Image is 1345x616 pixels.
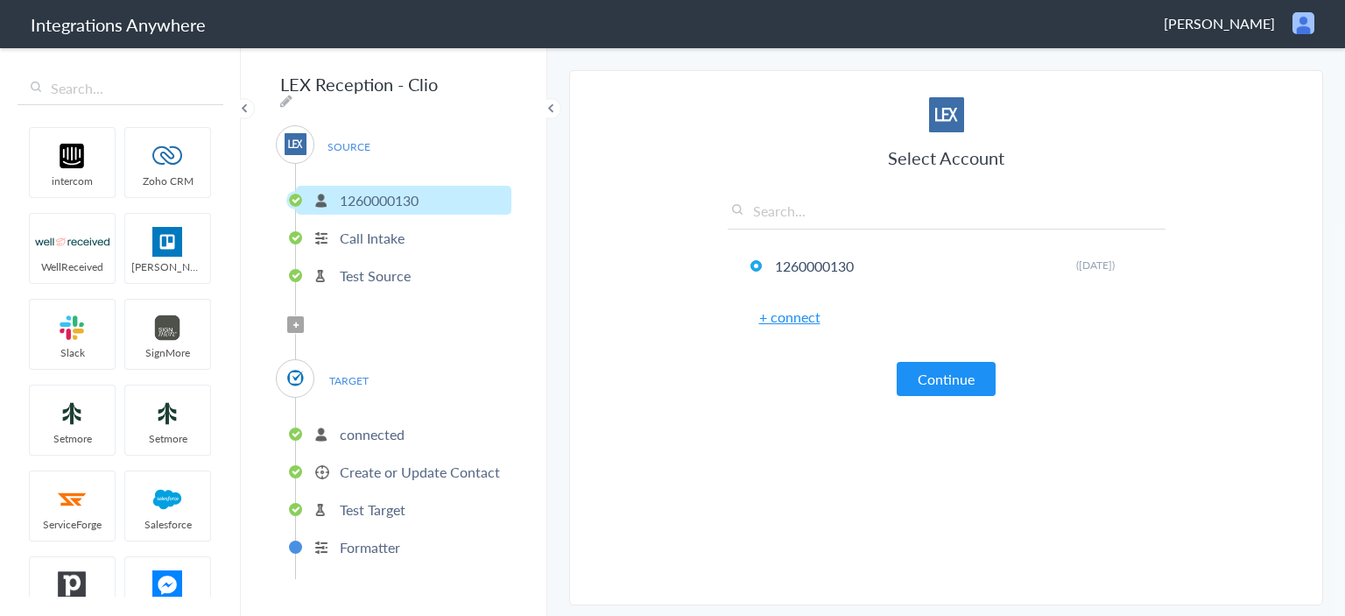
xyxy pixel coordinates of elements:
[929,97,964,132] img: lex-app-logo.svg
[1164,13,1275,33] span: [PERSON_NAME]
[35,141,109,171] img: intercom-logo.svg
[130,227,205,257] img: trello.png
[35,485,109,514] img: serviceforge-icon.png
[30,431,115,446] span: Setmore
[30,345,115,360] span: Slack
[340,462,500,482] p: Create or Update Contact
[130,485,205,514] img: salesforce-logo.svg
[125,431,210,446] span: Setmore
[30,517,115,532] span: ServiceForge
[728,145,1165,170] h3: Select Account
[130,313,205,343] img: signmore-logo.png
[315,135,382,159] span: SOURCE
[35,227,109,257] img: wr-logo.svg
[30,259,115,274] span: WellReceived
[340,537,400,557] p: Formatter
[35,399,109,428] img: setmoreNew.jpg
[340,228,405,248] p: Call Intake
[125,517,210,532] span: Salesforce
[130,141,205,171] img: zoho-logo.svg
[315,369,382,393] span: TARGET
[31,12,206,37] h1: Integrations Anywhere
[1076,258,1115,273] span: ([DATE])
[340,499,405,520] p: Test Target
[18,72,223,105] input: Search...
[340,190,419,210] p: 1260000130
[30,173,115,188] span: intercom
[285,367,306,389] img: clio-logo.svg
[130,399,205,428] img: setmoreNew.jpg
[35,313,109,343] img: slack-logo.svg
[897,362,996,396] button: Continue
[35,570,109,600] img: pipedrive.png
[340,266,411,286] p: Test Source
[1292,12,1314,34] img: user.png
[759,307,820,327] a: + connect
[285,133,306,155] img: lex-app-logo.svg
[130,570,205,600] img: FBM.png
[125,173,210,188] span: Zoho CRM
[728,201,1165,230] input: Search...
[125,345,210,360] span: SignMore
[340,424,405,444] p: connected
[125,259,210,274] span: [PERSON_NAME]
